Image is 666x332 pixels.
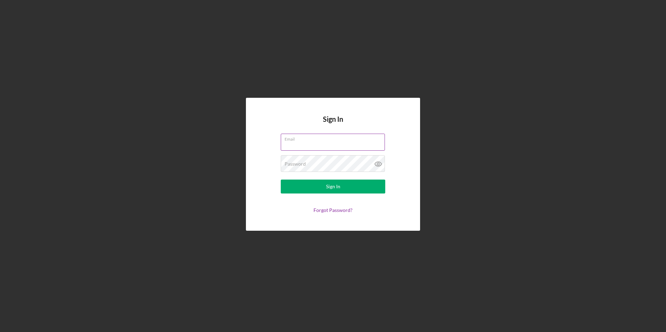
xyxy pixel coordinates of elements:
[326,180,340,193] div: Sign In
[285,134,385,142] label: Email
[285,161,306,167] label: Password
[323,115,343,134] h4: Sign In
[281,180,385,193] button: Sign In
[313,207,353,213] a: Forgot Password?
